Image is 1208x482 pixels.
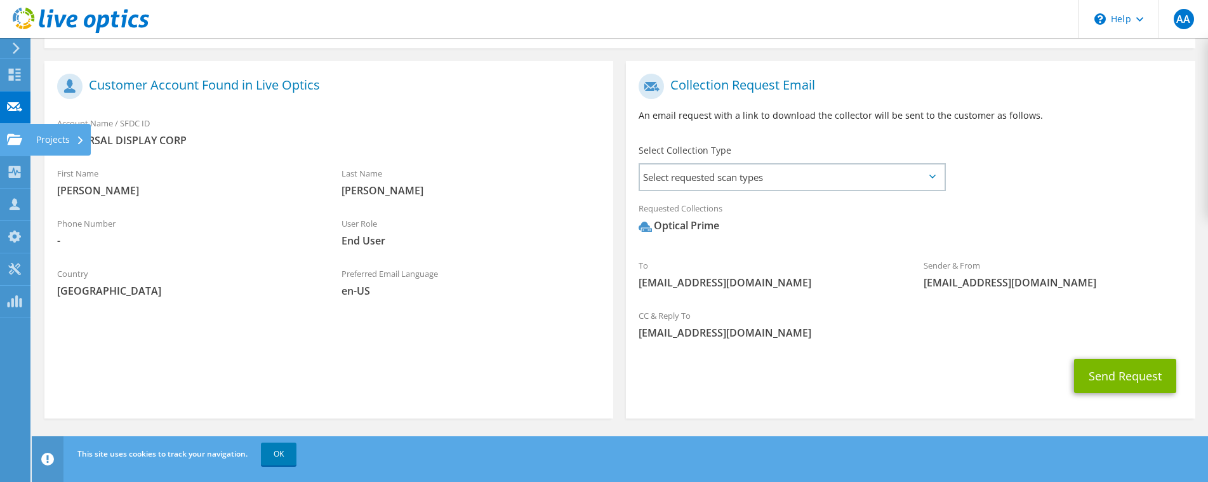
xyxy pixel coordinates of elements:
div: Projects [30,124,91,156]
h1: Customer Account Found in Live Optics [57,74,594,99]
span: [GEOGRAPHIC_DATA] [57,284,316,298]
div: Phone Number [44,210,329,254]
a: OK [261,443,296,465]
div: To [626,252,910,296]
p: An email request with a link to download the collector will be sent to the customer as follows. [639,109,1182,123]
span: [PERSON_NAME] [342,184,601,197]
span: This site uses cookies to track your navigation. [77,448,248,459]
h1: Collection Request Email [639,74,1176,99]
div: Preferred Email Language [329,260,613,304]
div: User Role [329,210,613,254]
div: CC & Reply To [626,302,1195,346]
div: Account Name / SFDC ID [44,110,613,154]
div: Country [44,260,329,304]
span: AA [1174,9,1194,29]
svg: \n [1094,13,1106,25]
label: Select Collection Type [639,144,731,157]
span: [EMAIL_ADDRESS][DOMAIN_NAME] [639,326,1182,340]
span: [EMAIL_ADDRESS][DOMAIN_NAME] [639,276,898,290]
button: Send Request [1074,359,1176,393]
div: Sender & From [911,252,1195,296]
div: Requested Collections [626,195,1195,246]
span: en-US [342,284,601,298]
span: End User [342,234,601,248]
span: UNIVERSAL DISPLAY CORP [57,133,601,147]
span: Select requested scan types [640,164,943,190]
div: Optical Prime [639,218,719,233]
div: First Name [44,160,329,204]
span: - [57,234,316,248]
span: [EMAIL_ADDRESS][DOMAIN_NAME] [924,276,1183,290]
span: [PERSON_NAME] [57,184,316,197]
div: Last Name [329,160,613,204]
